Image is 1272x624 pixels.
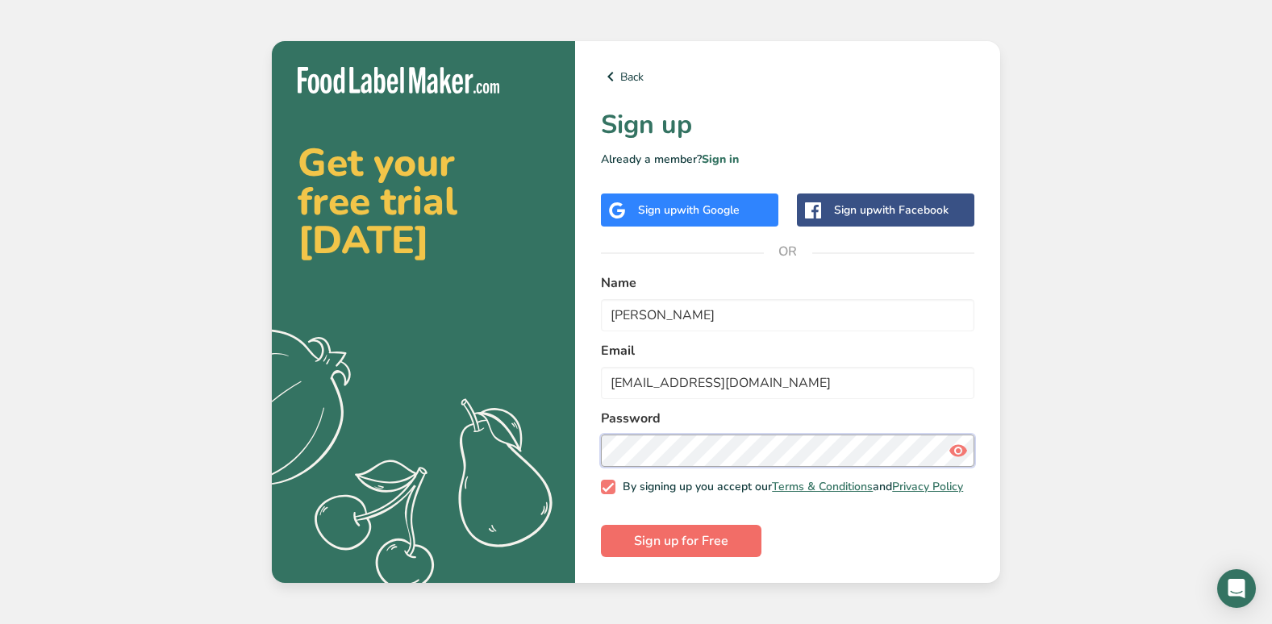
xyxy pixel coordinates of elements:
input: email@example.com [601,367,974,399]
a: Privacy Policy [892,479,963,494]
h2: Get your free trial [DATE] [298,144,549,260]
span: Sign up for Free [634,531,728,551]
label: Name [601,273,974,293]
div: Sign up [638,202,740,218]
span: with Facebook [873,202,949,218]
a: Back [601,67,974,86]
div: Sign up [834,202,949,218]
span: OR [764,227,812,276]
h1: Sign up [601,106,974,144]
p: Already a member? [601,151,974,168]
img: Food Label Maker [298,67,499,94]
label: Email [601,341,974,360]
span: By signing up you accept our and [615,480,964,494]
a: Terms & Conditions [772,479,873,494]
button: Sign up for Free [601,525,761,557]
div: Open Intercom Messenger [1217,569,1256,608]
input: John Doe [601,299,974,331]
span: with Google [677,202,740,218]
label: Password [601,409,974,428]
a: Sign in [702,152,739,167]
